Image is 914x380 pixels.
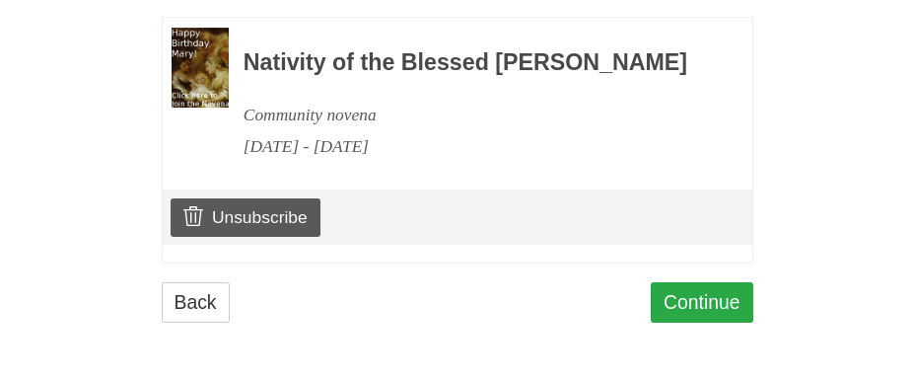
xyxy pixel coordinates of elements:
[244,99,699,131] div: Community novena
[171,198,319,236] a: Unsubscribe
[651,282,753,323] a: Continue
[244,50,699,76] h3: Nativity of the Blessed [PERSON_NAME]
[244,130,699,163] div: [DATE] - [DATE]
[162,282,230,323] a: Back
[172,28,229,109] img: Novena image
